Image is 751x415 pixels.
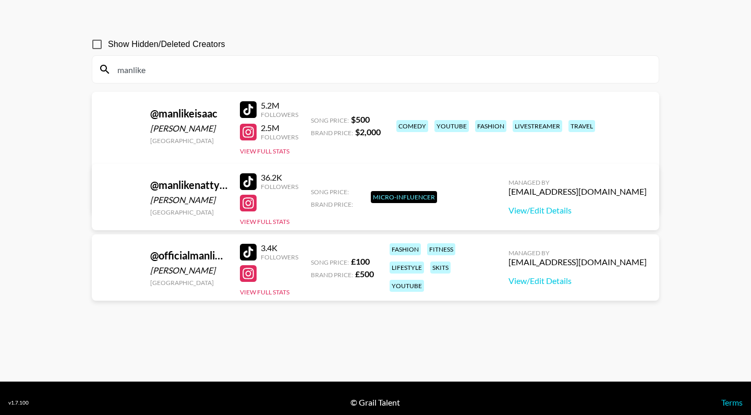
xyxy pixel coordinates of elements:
[390,280,424,292] div: youtube
[150,179,227,192] div: @ manlikenatty14
[261,133,298,141] div: Followers
[150,107,227,120] div: @ manlikeisaac
[311,258,349,266] span: Song Price:
[150,195,227,205] div: [PERSON_NAME]
[475,120,506,132] div: fashion
[351,114,370,124] strong: $ 500
[390,243,421,255] div: fashion
[8,399,29,406] div: v 1.7.100
[396,120,428,132] div: comedy
[150,265,227,276] div: [PERSON_NAME]
[508,186,647,197] div: [EMAIL_ADDRESS][DOMAIN_NAME]
[261,183,298,191] div: Followers
[568,120,595,132] div: travel
[311,129,353,137] span: Brand Price:
[513,120,562,132] div: livestreamer
[508,249,647,257] div: Managed By
[150,249,227,262] div: @ officialmanlikeprince
[261,243,298,253] div: 3.4K
[261,100,298,111] div: 5.2M
[240,288,289,296] button: View Full Stats
[508,179,647,186] div: Managed By
[350,397,400,408] div: © Grail Talent
[261,123,298,133] div: 2.5M
[351,256,370,266] strong: £ 100
[508,205,647,216] a: View/Edit Details
[150,123,227,134] div: [PERSON_NAME]
[311,188,349,196] span: Song Price:
[371,191,437,203] div: Micro-Influencer
[427,243,455,255] div: fitness
[508,276,647,286] a: View/Edit Details
[261,253,298,261] div: Followers
[355,127,381,137] strong: $ 2,000
[108,38,225,51] span: Show Hidden/Deleted Creators
[150,208,227,216] div: [GEOGRAPHIC_DATA]
[311,200,353,208] span: Brand Price:
[390,262,424,274] div: lifestyle
[430,262,451,274] div: skits
[261,172,298,183] div: 36.2K
[240,147,289,155] button: View Full Stats
[311,271,353,279] span: Brand Price:
[150,137,227,145] div: [GEOGRAPHIC_DATA]
[355,269,374,279] strong: £ 500
[150,279,227,287] div: [GEOGRAPHIC_DATA]
[434,120,469,132] div: youtube
[240,218,289,226] button: View Full Stats
[261,111,298,118] div: Followers
[721,397,743,407] a: Terms
[111,61,652,78] input: Search by User Name
[311,116,349,124] span: Song Price:
[508,257,647,267] div: [EMAIL_ADDRESS][DOMAIN_NAME]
